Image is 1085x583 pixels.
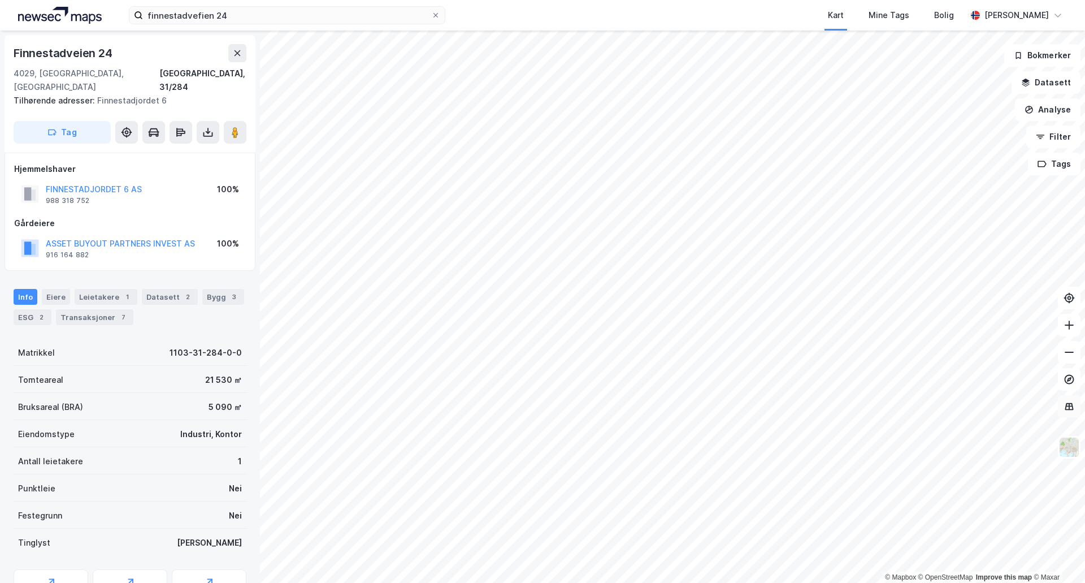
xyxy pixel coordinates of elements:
[1028,529,1085,583] iframe: Chat Widget
[217,183,239,196] div: 100%
[14,289,37,305] div: Info
[918,573,973,581] a: OpenStreetMap
[1058,437,1080,458] img: Z
[217,237,239,251] div: 100%
[14,96,97,105] span: Tilhørende adresser:
[934,8,954,22] div: Bolig
[1028,153,1080,175] button: Tags
[18,509,62,522] div: Festegrunn
[14,217,246,230] div: Gårdeiere
[177,536,242,550] div: [PERSON_NAME]
[14,94,237,107] div: Finnestadjordet 6
[170,346,242,360] div: 1103-31-284-0-0
[159,67,246,94] div: [GEOGRAPHIC_DATA], 31/284
[46,251,89,260] div: 916 164 882
[976,573,1032,581] a: Improve this map
[18,7,102,24] img: logo.a4113a55bc3d86da70a041830d287a7e.svg
[18,346,55,360] div: Matrikkel
[46,196,89,205] div: 988 318 752
[1012,71,1080,94] button: Datasett
[14,309,51,325] div: ESG
[1028,529,1085,583] div: Kontrollprogram for chat
[18,455,83,468] div: Antall leietakere
[182,291,193,303] div: 2
[202,289,244,305] div: Bygg
[42,289,70,305] div: Eiere
[180,427,242,441] div: Industri, Kontor
[18,400,83,414] div: Bruksareal (BRA)
[18,482,55,495] div: Punktleie
[229,482,242,495] div: Nei
[1026,126,1080,148] button: Filter
[18,536,50,550] div: Tinglyst
[885,573,916,581] a: Mapbox
[14,121,111,144] button: Tag
[228,291,240,303] div: 3
[229,509,242,522] div: Nei
[984,8,1049,22] div: [PERSON_NAME]
[121,291,133,303] div: 1
[143,7,431,24] input: Søk på adresse, matrikkel, gårdeiere, leietakere eller personer
[142,289,198,305] div: Datasett
[118,312,129,323] div: 7
[18,427,75,441] div: Eiendomstype
[828,8,844,22] div: Kart
[1004,44,1080,67] button: Bokmerker
[14,162,246,176] div: Hjemmelshaver
[238,455,242,468] div: 1
[1015,98,1080,121] button: Analyse
[36,312,47,323] div: 2
[209,400,242,414] div: 5 090 ㎡
[14,67,159,94] div: 4029, [GEOGRAPHIC_DATA], [GEOGRAPHIC_DATA]
[56,309,133,325] div: Transaksjoner
[869,8,909,22] div: Mine Tags
[14,44,115,62] div: Finnestadveien 24
[18,373,63,387] div: Tomteareal
[75,289,137,305] div: Leietakere
[205,373,242,387] div: 21 530 ㎡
